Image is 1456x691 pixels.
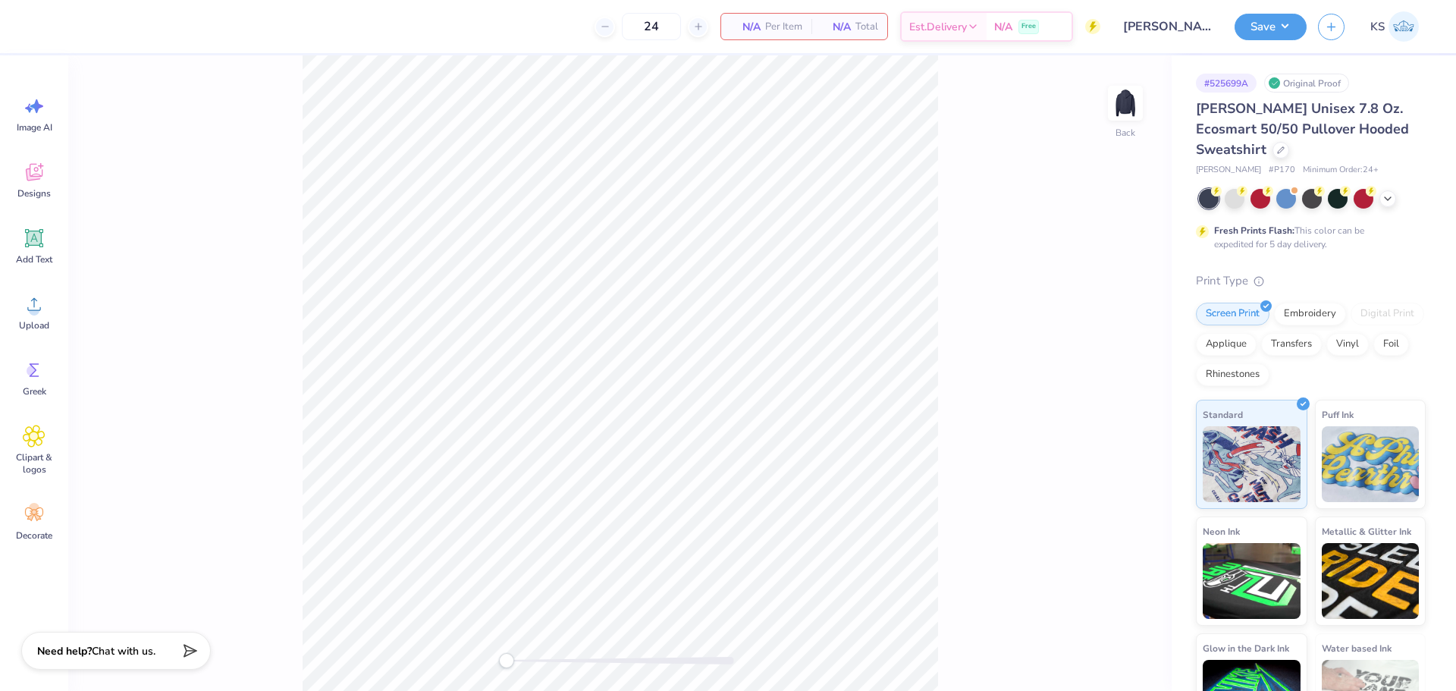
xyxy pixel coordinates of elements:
span: Decorate [16,529,52,542]
input: – – [622,13,681,40]
div: Back [1116,126,1135,140]
strong: Need help? [37,644,92,658]
button: Save [1235,14,1307,40]
span: Standard [1203,407,1243,422]
span: Est. Delivery [909,19,967,35]
div: Rhinestones [1196,363,1269,386]
span: Designs [17,187,51,199]
span: # P170 [1269,164,1295,177]
span: Image AI [17,121,52,133]
span: Total [855,19,878,35]
span: Puff Ink [1322,407,1354,422]
img: Standard [1203,426,1301,502]
span: N/A [821,19,851,35]
span: Free [1021,21,1036,32]
span: N/A [994,19,1012,35]
img: Neon Ink [1203,543,1301,619]
span: [PERSON_NAME] Unisex 7.8 Oz. Ecosmart 50/50 Pullover Hooded Sweatshirt [1196,99,1409,159]
strong: Fresh Prints Flash: [1214,225,1294,237]
img: Puff Ink [1322,426,1420,502]
span: Water based Ink [1322,640,1392,656]
input: Untitled Design [1112,11,1223,42]
div: Accessibility label [499,653,514,668]
div: This color can be expedited for 5 day delivery. [1214,224,1401,251]
div: Screen Print [1196,303,1269,325]
span: Neon Ink [1203,523,1240,539]
a: KS [1363,11,1426,42]
div: Foil [1373,333,1409,356]
div: Original Proof [1264,74,1349,93]
span: Add Text [16,253,52,265]
span: Greek [23,385,46,397]
img: Kath Sales [1389,11,1419,42]
span: Upload [19,319,49,331]
div: Vinyl [1326,333,1369,356]
div: Digital Print [1351,303,1424,325]
div: Transfers [1261,333,1322,356]
span: N/A [730,19,761,35]
span: Glow in the Dark Ink [1203,640,1289,656]
div: Applique [1196,333,1257,356]
span: Metallic & Glitter Ink [1322,523,1411,539]
span: Minimum Order: 24 + [1303,164,1379,177]
img: Back [1110,88,1141,118]
span: Clipart & logos [9,451,59,476]
span: [PERSON_NAME] [1196,164,1261,177]
span: Chat with us. [92,644,155,658]
div: # 525699A [1196,74,1257,93]
div: Print Type [1196,272,1426,290]
img: Metallic & Glitter Ink [1322,543,1420,619]
span: Per Item [765,19,802,35]
div: Embroidery [1274,303,1346,325]
span: KS [1370,18,1385,36]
